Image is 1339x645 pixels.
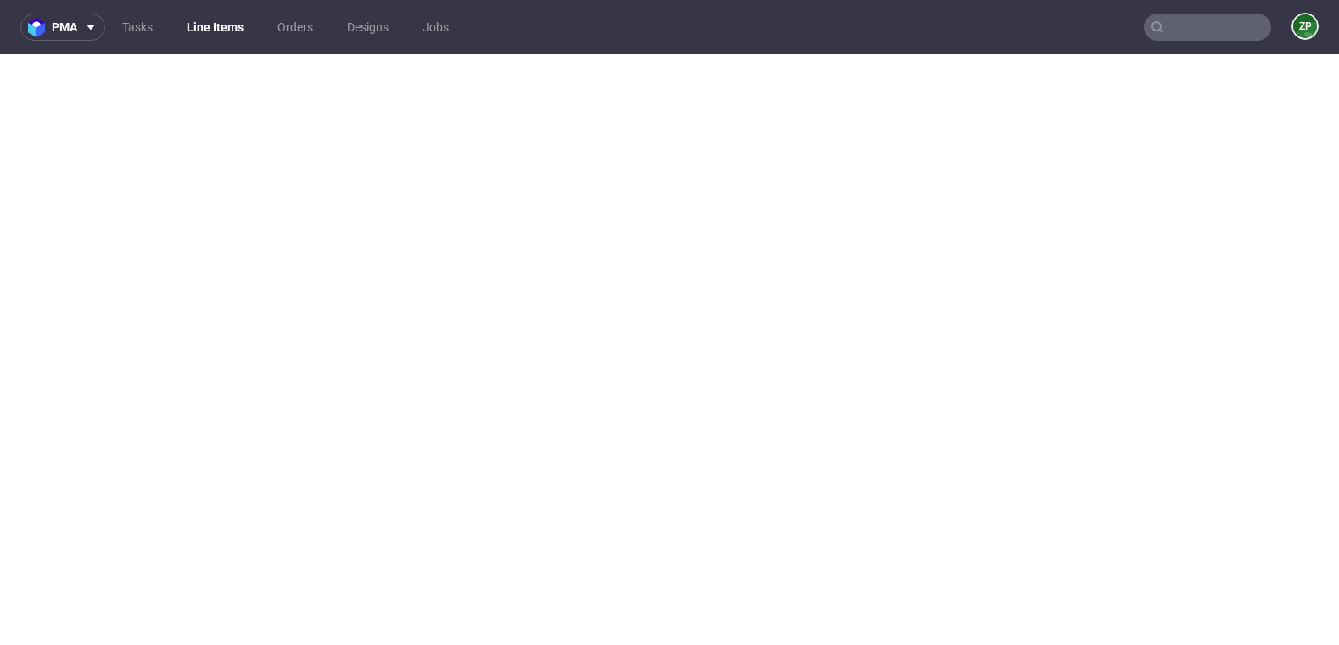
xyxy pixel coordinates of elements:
button: pma [20,14,105,41]
span: pma [52,21,77,33]
a: Jobs [412,14,459,41]
img: logo [28,18,52,37]
a: Designs [337,14,399,41]
a: Tasks [112,14,163,41]
a: Orders [267,14,323,41]
figcaption: ZP [1293,14,1317,38]
a: Line Items [176,14,254,41]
